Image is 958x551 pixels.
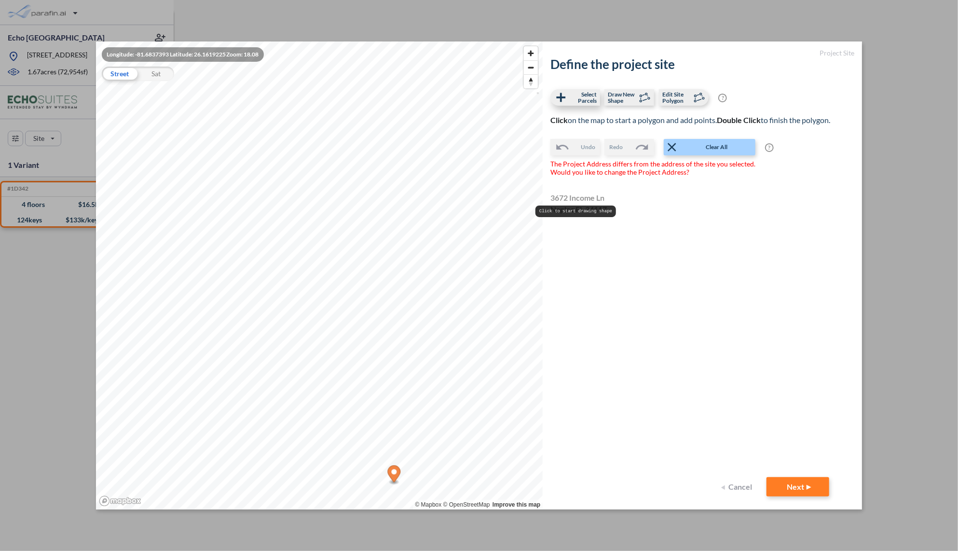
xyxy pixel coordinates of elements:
div: Map marker [387,465,400,485]
button: Cancel [718,477,757,496]
span: Draw New Shape [608,91,636,104]
span: 3672 Income Ln [550,193,604,205]
h2: Define the project site [550,57,854,72]
pre: Click to start drawing shape [535,206,616,217]
button: Zoom out [524,60,538,74]
button: Redo [604,139,654,155]
span: Reset bearing to north [524,75,538,88]
button: Undo [550,139,600,155]
a: OpenStreetMap [443,501,490,508]
button: Reset bearing to north [524,74,538,88]
div: Sat [138,67,174,81]
span: ? [765,143,774,152]
span: ? [718,94,727,102]
a: Mapbox [415,501,442,508]
button: Clear All [664,139,755,155]
div: Longitude: -81.6837393 Latitude: 26.1619225 Zoom: 18.08 [102,47,264,62]
span: Naples FL 34117 [550,205,607,216]
h5: Project Site [550,49,854,57]
span: The Project Address differs from the address of the site you selected. Would you like to change t... [550,160,767,177]
span: Redo [609,142,623,152]
span: Select Parcels [568,91,597,104]
b: Click [550,115,568,124]
span: Clear All [679,142,754,152]
span: on the map to start a polygon and add points. to finish the polygon. [550,115,830,124]
a: Improve this map [493,501,540,508]
button: Next [766,477,829,496]
b: Double Click [717,115,761,124]
canvas: Map [96,41,543,510]
span: Undo [581,142,595,152]
button: Zoom in [524,46,538,60]
span: Zoom out [524,61,538,74]
span: Edit Site Polygon [662,91,691,104]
